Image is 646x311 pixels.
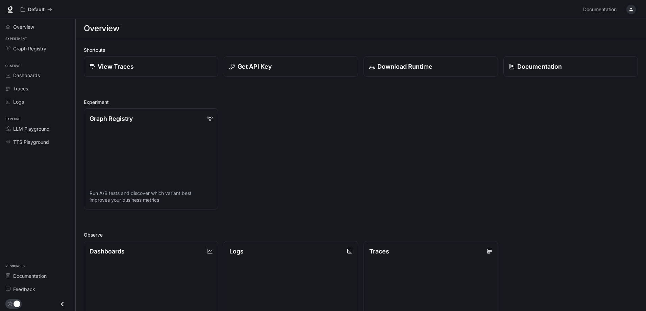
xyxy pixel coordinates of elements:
button: Get API Key [224,56,358,77]
a: Dashboards [3,69,73,81]
a: LLM Playground [3,123,73,135]
span: TTS Playground [13,138,49,146]
button: Close drawer [55,297,70,311]
p: Get API Key [238,62,272,71]
span: LLM Playground [13,125,50,132]
span: Overview [13,23,34,30]
a: View Traces [84,56,218,77]
a: Overview [3,21,73,33]
h2: Observe [84,231,638,238]
a: Documentation [503,56,638,77]
span: Logs [13,98,24,105]
span: Dark mode toggle [14,300,20,307]
a: Feedback [3,283,73,295]
p: Documentation [517,62,562,71]
p: Default [28,7,45,13]
h1: Overview [84,22,119,35]
p: Download Runtime [377,62,432,71]
span: Graph Registry [13,45,46,52]
p: Graph Registry [90,114,133,123]
a: Download Runtime [364,56,498,77]
a: Graph Registry [3,43,73,54]
a: Graph RegistryRun A/B tests and discover which variant best improves your business metrics [84,108,218,209]
h2: Experiment [84,98,638,106]
span: Dashboards [13,72,40,79]
a: Documentation [580,3,622,16]
p: Traces [369,247,389,256]
button: All workspaces [18,3,55,16]
a: Traces [3,83,73,94]
span: Documentation [583,5,617,14]
span: Feedback [13,286,35,293]
p: Dashboards [90,247,125,256]
span: Documentation [13,272,47,280]
span: Traces [13,85,28,92]
a: TTS Playground [3,136,73,148]
p: Run A/B tests and discover which variant best improves your business metrics [90,190,213,203]
h2: Shortcuts [84,46,638,53]
a: Logs [3,96,73,108]
p: Logs [229,247,244,256]
p: View Traces [98,62,134,71]
a: Documentation [3,270,73,282]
